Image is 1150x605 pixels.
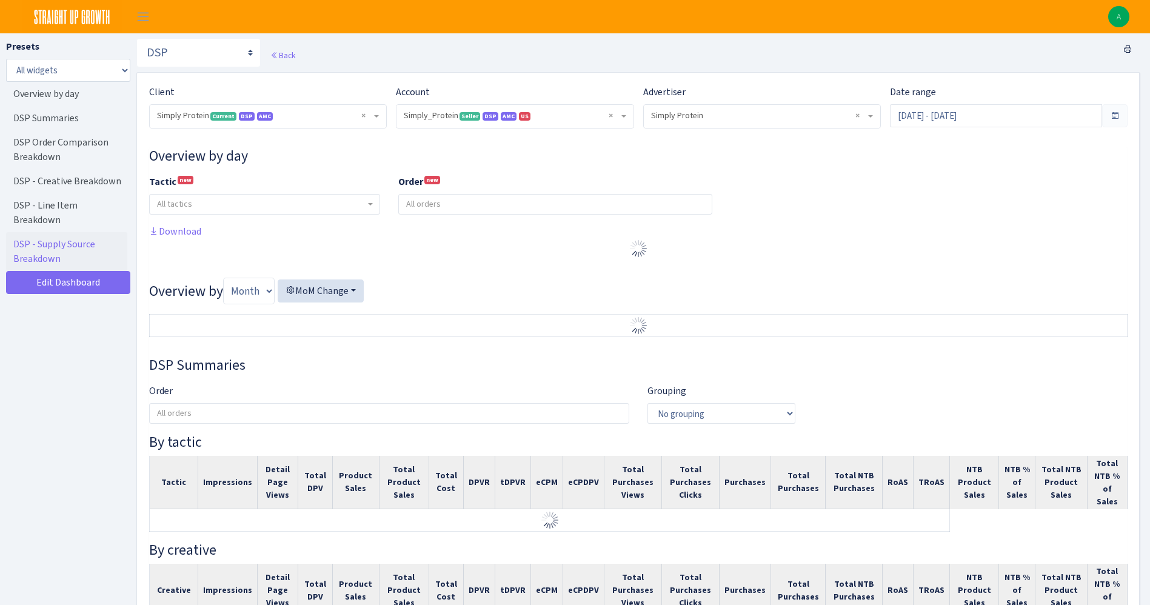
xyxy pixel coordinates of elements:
th: Impressions [198,456,258,509]
label: Account [396,85,430,99]
a: DSP - Line Item Breakdown [6,193,127,232]
th: NTB Product Sales [950,456,999,509]
th: Tactic [150,456,198,509]
span: DSP [483,112,498,121]
th: Total DPV [298,456,333,509]
th: Total Purchases Views [604,456,661,509]
th: DPVR [463,456,495,509]
span: Seller [460,112,480,121]
span: Simply Protein <span class="badge badge-success">Current</span><span class="badge badge-primary">... [157,110,372,122]
span: DSP [239,112,255,121]
span: Current [210,112,236,121]
a: Back [270,50,295,61]
label: Date range [890,85,936,99]
span: AMC [257,112,273,121]
span: Remove all items [361,110,366,122]
input: All orders [150,404,629,423]
img: Preloader [540,510,560,530]
a: DSP - Supply Source Breakdown [6,232,127,271]
th: TRoAS [914,456,950,509]
button: MoM Change [278,279,364,302]
sup: new [424,176,440,184]
span: Simply_Protein <span class="badge badge-success">Seller</span><span class="badge badge-primary">D... [404,110,618,122]
span: Remove all items [609,110,613,122]
span: All tactics [157,198,192,210]
a: DSP Order Comparison Breakdown [6,130,127,169]
img: Adriana Lara [1108,6,1129,27]
span: Simply Protein <span class="badge badge-success">Current</span><span class="badge badge-primary">... [150,105,386,128]
label: Grouping [647,384,686,398]
th: tDPVR [495,456,530,509]
img: Preloader [629,239,648,258]
h4: By creative [149,541,1128,559]
span: Remove all items [855,110,860,122]
span: US [519,112,530,121]
th: Product Sales [332,456,379,509]
th: Total NTB % of Sales [1087,456,1127,509]
th: eCPM [530,456,563,509]
h3: Widget #37 [149,356,1128,374]
span: Simply Protein [651,110,866,122]
sup: new [178,176,193,184]
span: Amazon Marketing Cloud [501,112,516,121]
th: Total Purchases [771,456,826,509]
button: Toggle navigation [128,7,158,27]
h4: By tactic [149,433,1128,451]
span: Simply_Protein <span class="badge badge-success">Seller</span><span class="badge badge-primary">D... [396,105,633,128]
span: Simply Protein [644,105,880,128]
img: Preloader [629,316,648,335]
th: Total Purchases Clicks [662,456,720,509]
h3: Overview by [149,278,1128,304]
a: DSP - Creative Breakdown [6,169,127,193]
th: Detail Page Views [258,456,298,509]
th: Total Product Sales [379,456,429,509]
a: A [1108,6,1129,27]
b: Order [398,175,423,188]
label: Client [149,85,175,99]
th: Total Cost [429,456,463,509]
label: Order [149,384,173,398]
a: Overview by day [6,82,127,106]
th: Purchases [720,456,771,509]
b: Tactic [149,175,176,188]
h3: Widget #10 [149,147,1128,165]
th: Total NTB Product Sales [1035,456,1088,509]
th: NTB % of Sales [999,456,1035,509]
label: Advertiser [643,85,686,99]
th: RoAS [883,456,914,509]
th: Total NTB Purchases [826,456,883,509]
a: Download [149,225,201,238]
th: eCPDPV [563,456,604,509]
input: All orders [399,195,712,214]
label: Presets [6,39,39,54]
a: Edit Dashboard [6,271,130,294]
a: DSP Summaries [6,106,127,130]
